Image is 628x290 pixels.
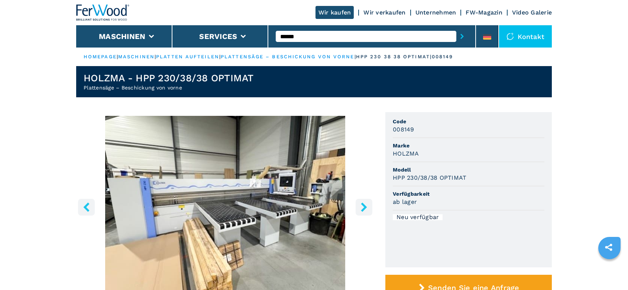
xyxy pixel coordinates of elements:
h3: ab lager [393,198,417,206]
span: Code [393,118,544,125]
a: HOMEPAGE [84,54,117,59]
h1: HOLZMA - HPP 230/38/38 OPTIMAT [84,72,254,84]
a: Wir kaufen [315,6,354,19]
span: Marke [393,142,544,149]
a: sharethis [599,238,618,257]
h3: HPP 230/38/38 OPTIMAT [393,173,466,182]
a: FW-Magazin [466,9,502,16]
a: plattensäge – beschickung von vorne [221,54,355,59]
h3: HOLZMA [393,149,419,158]
div: Kontakt [499,25,552,48]
h3: 008149 [393,125,414,134]
button: left-button [78,199,95,215]
a: maschinen [118,54,155,59]
span: | [155,54,156,59]
span: | [355,54,356,59]
span: Verfügbarkeit [393,190,544,198]
span: Modell [393,166,544,173]
p: 008149 [432,53,453,60]
a: platten aufteilen [156,54,219,59]
iframe: Chat [596,257,622,284]
button: Maschinen [99,32,145,41]
a: Unternehmen [415,9,456,16]
button: right-button [356,199,372,215]
span: | [219,54,221,59]
img: Ferwood [76,4,130,21]
div: Neu verfügbar [393,214,443,220]
span: | [117,54,118,59]
img: Kontakt [506,33,514,40]
a: Video Galerie [512,9,552,16]
button: submit-button [456,28,468,45]
button: Services [199,32,237,41]
h2: Plattensäge – Beschickung von vorne [84,84,254,91]
p: hpp 230 38 38 optimat | [356,53,432,60]
a: Wir verkaufen [363,9,405,16]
